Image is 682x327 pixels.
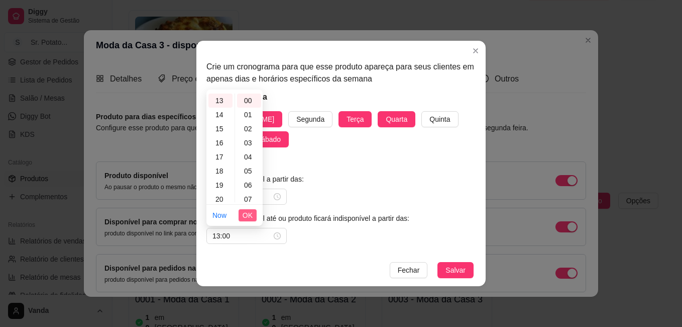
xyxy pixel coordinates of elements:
span: OK [243,210,253,221]
button: Close [468,43,484,59]
article: Crie um cronograma para que esse produto apareça para seus clientes em apenas dias e horários esp... [206,61,476,85]
div: 15 [208,122,233,136]
button: Terça [338,111,372,127]
button: Fechar [390,262,428,278]
span: Salvar [445,265,466,276]
div: 20 [208,192,233,206]
h5: Horário [206,157,476,170]
div: 07 [237,192,261,206]
button: Sábado [249,131,289,147]
button: Quarta [378,111,415,127]
article: Produto disponível a partir das: [206,174,476,185]
div: 02 [237,122,261,136]
span: Quinta [429,114,450,125]
div: 18 [208,164,233,178]
button: OK [239,209,257,221]
div: 03 [237,136,261,150]
div: 19 [208,178,233,192]
div: 01 [237,108,261,122]
button: Quinta [421,111,458,127]
h5: Dias da semana [206,91,476,107]
button: Segunda [288,111,332,127]
div: 06 [237,178,261,192]
div: 00 [237,94,261,108]
span: Fechar [398,265,420,276]
span: Terça [347,114,364,125]
div: 04 [237,150,261,164]
input: Horário final [212,230,272,241]
div: 13 [208,94,233,108]
article: Produto disponível até ou produto ficará indisponível a partir das: [206,213,476,224]
div: 05 [237,164,261,178]
span: Segunda [296,114,324,125]
div: 14 [208,108,233,122]
span: Quarta [386,114,407,125]
button: Salvar [437,262,474,278]
a: Now [212,211,226,219]
span: Sábado [257,134,281,145]
div: 16 [208,136,233,150]
div: 17 [208,150,233,164]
